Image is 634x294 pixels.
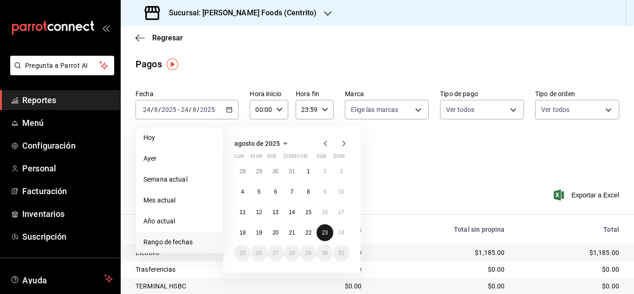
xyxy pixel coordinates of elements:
span: / [151,106,154,113]
label: Hora inicio [250,91,288,97]
span: Exportar a Excel [556,189,619,201]
button: 21 de agosto de 2025 [284,224,300,241]
abbr: 29 de agosto de 2025 [305,250,311,256]
div: Pagos [136,57,162,71]
button: 9 de agosto de 2025 [317,183,333,200]
div: $0.00 [376,281,505,291]
button: 22 de agosto de 2025 [300,224,317,241]
abbr: 7 de agosto de 2025 [291,189,294,195]
span: - [178,106,180,113]
abbr: 20 de agosto de 2025 [272,229,278,236]
abbr: 21 de agosto de 2025 [289,229,295,236]
abbr: 5 de agosto de 2025 [258,189,261,195]
input: -- [154,106,158,113]
span: Regresar [152,33,183,42]
span: Año actual [143,216,215,226]
button: 20 de agosto de 2025 [267,224,284,241]
button: 1 de agosto de 2025 [300,163,317,180]
abbr: 30 de julio de 2025 [272,168,278,175]
span: Configuración [22,139,113,152]
abbr: 25 de agosto de 2025 [239,250,246,256]
button: 15 de agosto de 2025 [300,204,317,221]
abbr: 14 de agosto de 2025 [289,209,295,216]
span: Rango de fechas [143,237,215,247]
abbr: 24 de agosto de 2025 [338,229,344,236]
abbr: 22 de agosto de 2025 [305,229,311,236]
button: 28 de julio de 2025 [234,163,251,180]
abbr: 30 de agosto de 2025 [322,250,328,256]
abbr: 6 de agosto de 2025 [274,189,277,195]
button: 18 de agosto de 2025 [234,224,251,241]
input: ---- [161,106,177,113]
input: -- [142,106,151,113]
button: 29 de agosto de 2025 [300,245,317,261]
abbr: 1 de agosto de 2025 [307,168,310,175]
div: $0.00 [520,265,619,274]
button: 7 de agosto de 2025 [284,183,300,200]
abbr: 13 de agosto de 2025 [272,209,278,216]
button: 26 de agosto de 2025 [251,245,267,261]
abbr: lunes [234,153,244,163]
abbr: 12 de agosto de 2025 [256,209,262,216]
span: Ver todos [446,105,474,114]
button: 3 de agosto de 2025 [333,163,349,180]
span: Inventarios [22,208,113,220]
button: 23 de agosto de 2025 [317,224,333,241]
abbr: 18 de agosto de 2025 [239,229,246,236]
abbr: miércoles [267,153,276,163]
abbr: 29 de julio de 2025 [256,168,262,175]
abbr: 9 de agosto de 2025 [323,189,326,195]
div: $0.00 [376,265,505,274]
span: Semana actual [143,175,215,184]
img: Tooltip marker [167,59,178,70]
abbr: 15 de agosto de 2025 [305,209,311,216]
abbr: 4 de agosto de 2025 [241,189,244,195]
button: Pregunta a Parrot AI [10,56,114,75]
button: 31 de julio de 2025 [284,163,300,180]
label: Fecha [136,91,239,97]
span: / [197,106,200,113]
abbr: 10 de agosto de 2025 [338,189,344,195]
span: Hoy [143,133,215,143]
abbr: 31 de julio de 2025 [289,168,295,175]
button: 31 de agosto de 2025 [333,245,349,261]
label: Tipo de orden [535,91,619,97]
label: Tipo de pago [440,91,524,97]
button: 12 de agosto de 2025 [251,204,267,221]
abbr: jueves [284,153,338,163]
button: 11 de agosto de 2025 [234,204,251,221]
button: 16 de agosto de 2025 [317,204,333,221]
button: 29 de julio de 2025 [251,163,267,180]
input: -- [192,106,197,113]
abbr: 19 de agosto de 2025 [256,229,262,236]
abbr: sábado [317,153,326,163]
span: agosto de 2025 [234,140,280,147]
span: Pregunta a Parrot AI [25,61,100,71]
label: Hora fin [296,91,334,97]
button: 30 de agosto de 2025 [317,245,333,261]
div: TERMINAL HSBC [136,281,278,291]
div: Total [520,226,619,233]
abbr: 31 de agosto de 2025 [338,250,344,256]
button: 27 de agosto de 2025 [267,245,284,261]
div: $0.00 [520,281,619,291]
div: Total sin propina [376,226,505,233]
a: Pregunta a Parrot AI [6,67,114,77]
div: $0.00 [293,281,362,291]
abbr: 3 de agosto de 2025 [340,168,343,175]
span: Mes actual [143,196,215,205]
abbr: 23 de agosto de 2025 [322,229,328,236]
span: Suscripción [22,230,113,243]
abbr: martes [251,153,262,163]
span: Ver todos [541,105,569,114]
label: Marca [345,91,429,97]
abbr: 17 de agosto de 2025 [338,209,344,216]
button: 6 de agosto de 2025 [267,183,284,200]
div: $1,185.00 [376,248,505,257]
button: Regresar [136,33,183,42]
button: open_drawer_menu [102,24,110,32]
abbr: 2 de agosto de 2025 [323,168,326,175]
span: / [158,106,161,113]
abbr: 26 de agosto de 2025 [256,250,262,256]
button: 4 de agosto de 2025 [234,183,251,200]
